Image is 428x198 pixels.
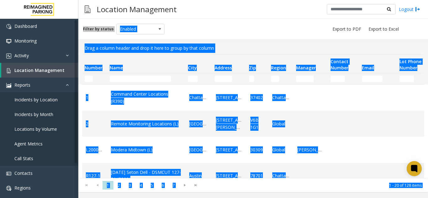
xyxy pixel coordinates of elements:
[86,146,103,153] a: L20000500
[94,2,180,17] h3: Location Management
[110,76,171,82] input: Name Filter
[271,76,279,82] input: Region Filter
[85,65,102,71] span: Number
[14,155,33,161] span: Call Stats
[188,65,197,71] span: City
[102,181,113,190] span: Page 1
[6,24,11,29] img: 'icon'
[189,120,208,127] a: [GEOGRAPHIC_DATA]
[215,76,232,82] input: Address Filter
[14,185,31,191] span: Regions
[83,26,114,32] label: Filter by status
[191,183,200,188] span: Go to the last page
[359,73,397,84] td: Email Filter
[250,146,265,153] a: 30309
[190,181,201,190] span: Go to the last page
[14,53,29,58] span: Activity
[135,181,146,190] span: Page 4
[399,58,421,71] span: Lot Phone Number
[189,94,208,101] a: Chattanooga
[331,58,348,71] span: Contact Number
[85,76,93,82] input: Number Filter
[215,65,232,71] span: Address
[272,94,290,101] a: Chattanooga
[107,73,185,84] td: Name Filter
[189,146,208,153] a: [GEOGRAPHIC_DATA]
[14,38,37,44] span: Monitoring
[6,171,11,176] img: 'icon'
[212,73,247,84] td: Address Filter
[297,146,324,153] a: [PERSON_NAME]
[110,65,123,71] span: Name
[124,181,135,190] span: Page 3
[14,111,53,117] span: Incidents by Month
[86,120,103,127] a: 2
[272,146,290,153] a: Global
[113,181,124,190] span: Page 2
[272,172,290,179] a: Chattanooga
[205,183,422,188] kendo-pager-info: 1 - 20 of 128 items
[78,54,428,178] div: Data table
[250,172,265,179] a: 78701
[328,73,359,84] td: Contact Number Filter
[111,120,182,127] a: Remote Monitoring Locations (L)
[294,73,328,84] td: Manager Filter
[1,63,78,78] a: Location Management
[180,183,189,188] span: Go to the next page
[86,172,103,179] a: R127-1
[111,146,182,153] a: Modera Midtown (L)
[330,25,364,33] button: Export to PDF
[6,83,11,88] img: 'icon'
[14,67,65,73] span: Location Management
[157,181,168,190] span: Page 6
[188,76,198,82] input: City Filter
[14,23,37,29] span: Dashboard
[271,65,286,71] span: Region
[111,169,182,183] a: [DATE] Seton Dell - DSMCUT 127-51 (R390)
[85,2,91,17] img: pageIcon
[111,91,182,105] a: Command Center Locations (R390)
[332,26,361,32] span: Export to PDF
[269,73,294,84] td: Region Filter
[6,39,11,44] img: 'icon'
[366,25,401,33] button: Export to Excel
[250,94,265,101] a: 37402
[216,172,243,179] a: [STREET_ADDRESS]
[247,73,269,84] td: Zip Filter
[216,117,243,131] a: [STREET_ADDRESS][PERSON_NAME]
[296,65,316,71] span: Manager
[368,26,399,32] span: Export to Excel
[296,76,314,82] input: Manager Filter
[331,76,345,82] input: Contact Number Filter
[362,65,374,71] span: Email
[14,82,30,88] span: Reports
[216,94,243,101] a: [STREET_ADDRESS]
[249,65,256,71] span: Zip
[6,53,11,58] img: 'icon'
[216,146,243,153] a: [STREET_ADDRESS]
[82,73,107,84] td: Number Filter
[179,181,190,190] span: Go to the next page
[415,6,420,13] img: logout
[14,141,43,147] span: Agent Metrics
[249,76,254,82] input: Zip Filter
[86,94,103,101] a: 1
[399,6,420,13] a: Logout
[14,97,58,103] span: Incidents by Location
[168,181,179,190] span: Page 7
[189,172,208,179] a: Austin
[185,73,212,84] td: City Filter
[146,181,157,190] span: Page 5
[272,120,290,127] a: Global
[6,186,11,191] img: 'icon'
[399,76,414,82] input: Lot Phone Number Filter
[362,76,383,82] input: Email Filter
[250,117,265,131] a: V6B 1G1
[6,68,11,73] img: 'icon'
[14,170,33,176] span: Contacts
[82,42,424,54] div: Drag a column header and drop it here to group by that column
[117,24,155,34] span: Enabled
[14,126,57,132] span: Locations by Volume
